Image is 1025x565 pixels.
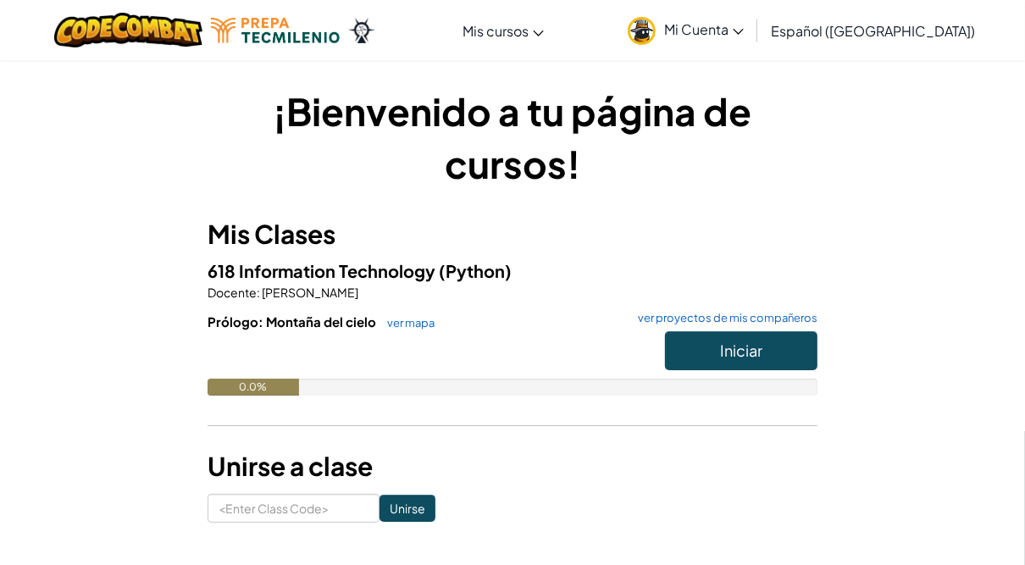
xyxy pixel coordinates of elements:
h3: Unirse a clase [208,447,817,485]
span: (Python) [439,260,512,281]
span: Mi Cuenta [664,20,744,38]
a: Mi Cuenta [619,3,752,57]
span: Español ([GEOGRAPHIC_DATA]) [771,22,975,40]
a: ver proyectos de mis compañeros [629,313,817,324]
img: avatar [628,17,656,45]
a: Mis cursos [454,8,552,53]
span: [PERSON_NAME] [260,285,358,300]
span: Mis cursos [463,22,529,40]
a: Español ([GEOGRAPHIC_DATA]) [762,8,983,53]
input: <Enter Class Code> [208,494,380,523]
img: Ozaria [348,18,375,43]
a: ver mapa [379,316,435,330]
img: Tecmilenio logo [211,18,340,43]
img: CodeCombat logo [54,13,202,47]
div: 0.0% [208,379,299,396]
h1: ¡Bienvenido a tu página de cursos! [208,85,817,190]
span: 618 Information Technology [208,260,439,281]
span: Prólogo: Montaña del cielo [208,313,379,330]
h3: Mis Clases [208,215,817,253]
span: Iniciar [720,341,762,360]
button: Iniciar [665,331,817,370]
span: Docente [208,285,257,300]
input: Unirse [380,495,435,522]
span: : [257,285,260,300]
